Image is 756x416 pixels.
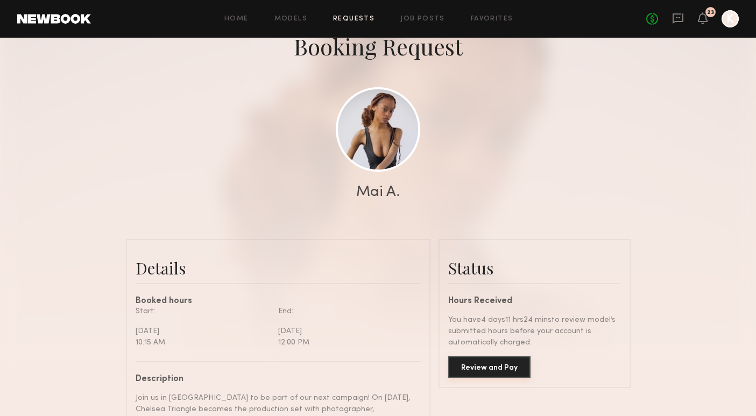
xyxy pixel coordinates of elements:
[448,356,531,378] button: Review and Pay
[356,185,400,200] div: Mai A.
[294,31,463,61] div: Booking Request
[136,306,270,317] div: Start:
[471,16,513,23] a: Favorites
[278,306,413,317] div: End:
[707,10,714,16] div: 23
[448,257,621,279] div: Status
[224,16,249,23] a: Home
[448,297,621,306] div: Hours Received
[722,10,739,27] a: K
[448,314,621,348] div: You have 4 days 11 hrs 24 mins to review model’s submitted hours before your account is automatic...
[278,326,413,337] div: [DATE]
[400,16,445,23] a: Job Posts
[136,297,421,306] div: Booked hours
[136,375,413,384] div: Description
[136,326,270,337] div: [DATE]
[136,257,421,279] div: Details
[333,16,375,23] a: Requests
[274,16,307,23] a: Models
[136,337,270,348] div: 10:15 AM
[278,337,413,348] div: 12:00 PM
